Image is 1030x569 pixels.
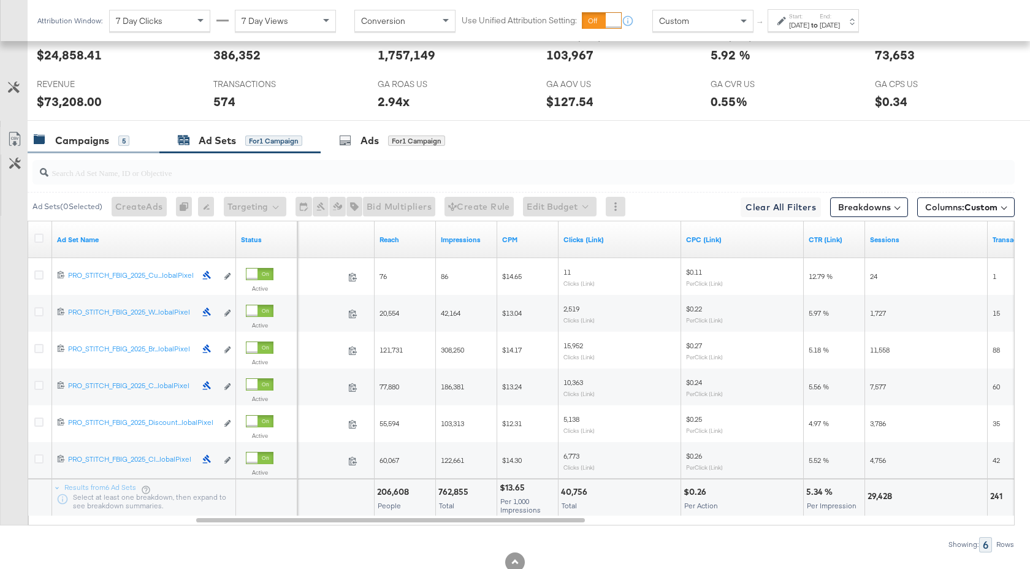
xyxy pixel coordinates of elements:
[245,136,302,147] div: for 1 Campaign
[502,235,554,245] a: The average cost you've paid to have 1,000 impressions of your ad.
[686,235,799,245] a: The average cost for each link click you've received from your ad.
[563,304,579,313] span: 2,519
[870,272,877,281] span: 24
[561,486,591,498] div: 40,756
[213,46,261,64] div: 386,352
[176,197,198,216] div: 0
[388,136,445,147] div: for 1 Campaign
[809,382,829,391] span: 5.56 %
[55,134,109,148] div: Campaigns
[246,321,273,329] label: Active
[563,341,583,350] span: 15,952
[246,468,273,476] label: Active
[37,17,103,25] div: Attribution Window:
[68,418,217,430] a: PRO_STITCH_FBIG_2025_Discount...lobalPixel
[746,200,816,215] span: Clear All Filters
[870,308,886,318] span: 1,727
[441,272,448,281] span: 86
[809,419,829,428] span: 4.97 %
[563,414,579,424] span: 5,138
[68,418,217,427] div: PRO_STITCH_FBIG_2025_Discount...lobalPixel
[37,93,102,110] div: $73,208.00
[870,345,890,354] span: 11,558
[441,419,464,428] span: 103,313
[563,378,583,387] span: 10,363
[993,308,1000,318] span: 15
[360,134,379,148] div: Ads
[378,78,470,90] span: GA ROAS US
[820,20,840,30] div: [DATE]
[870,235,983,245] a: Sessions - GA Sessions - The total number of sessions
[809,272,833,281] span: 12.79 %
[684,486,710,498] div: $0.26
[686,316,723,324] sub: Per Click (Link)
[37,46,102,64] div: $24,858.41
[500,497,541,514] span: Per 1,000 Impressions
[711,93,747,110] div: 0.55%
[948,540,979,549] div: Showing:
[711,46,750,64] div: 5.92 %
[686,427,723,434] sub: Per Click (Link)
[68,344,196,357] a: PRO_STITCH_FBIG_2025_Br...lobalPixel
[68,381,196,394] a: PRO_STITCH_FBIG_2025_C...lobalPixel
[441,308,460,318] span: 42,164
[870,419,886,428] span: 3,786
[502,308,522,318] span: $13.04
[199,134,236,148] div: Ad Sets
[993,456,1000,465] span: 42
[546,78,638,90] span: GA AOV US
[546,46,593,64] div: 103,967
[361,15,405,26] span: Conversion
[809,456,829,465] span: 5.52 %
[563,235,676,245] a: The number of clicks on links appearing on your ad or Page that direct people to your sites off F...
[213,93,235,110] div: 574
[563,451,579,460] span: 6,773
[993,345,1000,354] span: 88
[789,12,809,20] label: Start:
[563,267,571,277] span: 11
[68,307,196,317] div: PRO_STITCH_FBIG_2025_W...lobalPixel
[809,345,829,354] span: 5.18 %
[875,46,915,64] div: 73,653
[68,344,196,354] div: PRO_STITCH_FBIG_2025_Br...lobalPixel
[875,93,907,110] div: $0.34
[868,491,896,502] div: 29,428
[563,353,595,361] sub: Clicks (Link)
[377,486,413,498] div: 206,608
[562,501,577,510] span: Total
[993,419,1000,428] span: 35
[502,456,522,465] span: $14.30
[462,15,577,26] label: Use Unified Attribution Setting:
[378,501,401,510] span: People
[246,432,273,440] label: Active
[378,93,410,110] div: 2.94x
[807,501,856,510] span: Per Impression
[820,12,840,20] label: End:
[380,272,387,281] span: 76
[686,464,723,471] sub: Per Click (Link)
[979,537,992,552] div: 6
[563,280,595,287] sub: Clicks (Link)
[380,382,399,391] span: 77,880
[686,304,702,313] span: $0.22
[546,93,593,110] div: $127.54
[116,15,162,26] span: 7 Day Clicks
[246,284,273,292] label: Active
[563,464,595,471] sub: Clicks (Link)
[441,382,464,391] span: 186,381
[917,197,1015,217] button: Columns:Custom
[380,419,399,428] span: 55,594
[68,270,196,280] div: PRO_STITCH_FBIG_2025_Cu...lobalPixel
[441,456,464,465] span: 122,661
[686,341,702,350] span: $0.27
[686,451,702,460] span: $0.26
[32,201,102,212] div: Ad Sets ( 0 Selected)
[809,20,820,29] strong: to
[809,235,860,245] a: The number of clicks received on a link in your ad divided by the number of impressions.
[380,235,431,245] a: The number of people your ad was served to.
[68,381,196,391] div: PRO_STITCH_FBIG_2025_C...lobalPixel
[990,491,1006,502] div: 241
[68,307,196,320] a: PRO_STITCH_FBIG_2025_W...lobalPixel
[378,46,435,64] div: 1,757,149
[502,382,522,391] span: $13.24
